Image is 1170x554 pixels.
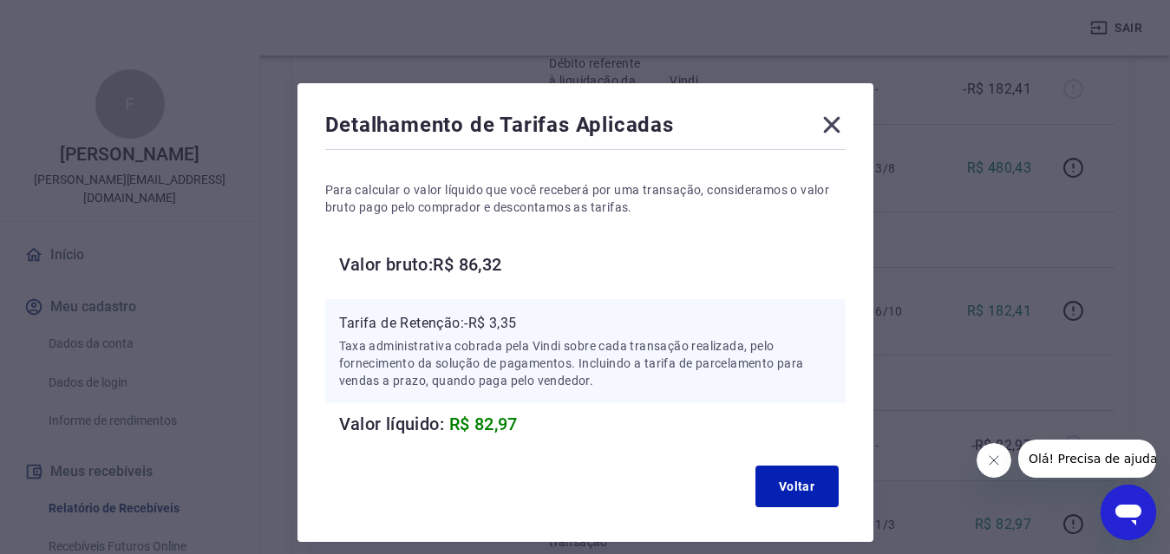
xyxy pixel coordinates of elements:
[325,111,846,146] div: Detalhamento de Tarifas Aplicadas
[339,410,846,438] h6: Valor líquido:
[977,443,1011,478] iframe: Fechar mensagem
[10,12,146,26] span: Olá! Precisa de ajuda?
[325,181,846,216] p: Para calcular o valor líquido que você receberá por uma transação, consideramos o valor bruto pag...
[755,466,839,507] button: Voltar
[339,337,832,389] p: Taxa administrativa cobrada pela Vindi sobre cada transação realizada, pelo fornecimento da soluç...
[449,414,518,434] span: R$ 82,97
[339,251,846,278] h6: Valor bruto: R$ 86,32
[1101,485,1156,540] iframe: Botão para abrir a janela de mensagens
[1018,440,1156,478] iframe: Mensagem da empresa
[339,313,832,334] p: Tarifa de Retenção: -R$ 3,35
